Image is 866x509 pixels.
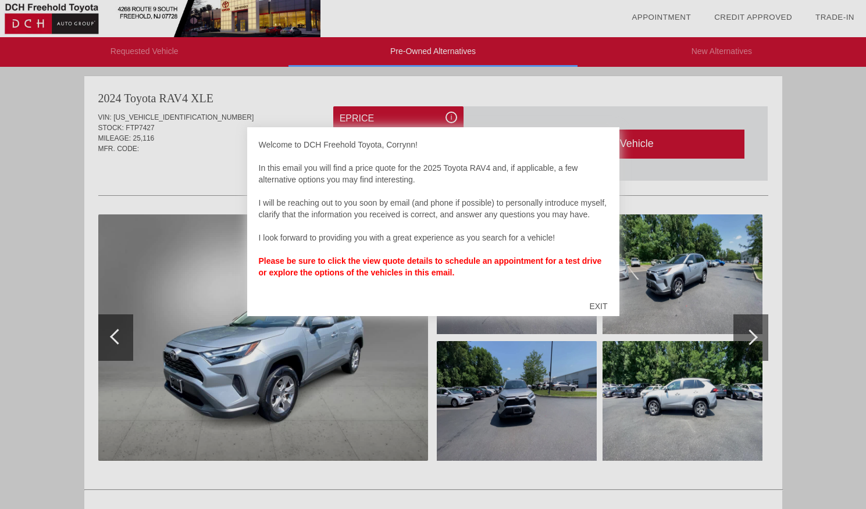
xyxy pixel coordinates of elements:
[632,13,691,21] a: Appointment
[259,139,608,290] div: Welcome to DCH Freehold Toyota, Corrynn! In this email you will find a price quote for the 2025 T...
[578,289,619,324] div: EXIT
[714,13,792,21] a: Credit Approved
[259,256,602,277] b: Please be sure to click the view quote details to schedule an appointment for a test drive or exp...
[815,13,854,21] a: Trade-In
